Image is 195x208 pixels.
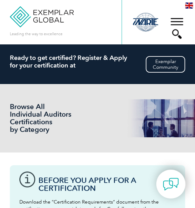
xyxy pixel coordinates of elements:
[38,176,176,192] h3: Before You Apply For a Certification
[146,56,185,73] a: ExemplarCommunity
[10,30,63,37] p: Leading the way to excellence
[10,103,73,133] h1: Browse All Individual Auditors Certifications by Category
[163,176,179,192] img: contact-chat.png
[10,54,185,69] h2: Ready to get certified? Register & Apply for your certification at
[185,3,193,9] img: en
